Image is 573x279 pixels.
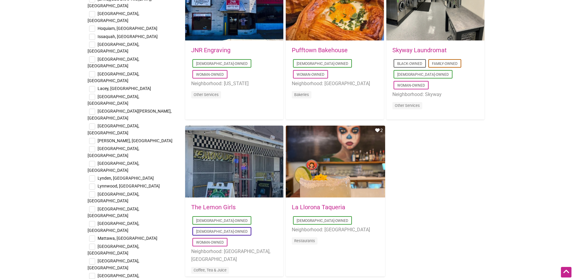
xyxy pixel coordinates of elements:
[194,92,219,97] a: Other Services
[88,94,139,106] span: [GEOGRAPHIC_DATA], [GEOGRAPHIC_DATA]
[392,91,478,98] li: Neighborhood: Skyway
[292,226,379,234] li: Neighborhood: [GEOGRAPHIC_DATA]
[292,80,378,88] li: Neighborhood: [GEOGRAPHIC_DATA]
[397,72,449,77] a: [DEMOGRAPHIC_DATA]-Owned
[88,258,139,270] span: [GEOGRAPHIC_DATA], [GEOGRAPHIC_DATA]
[88,221,139,232] span: [GEOGRAPHIC_DATA], [GEOGRAPHIC_DATA]
[88,207,139,218] span: [GEOGRAPHIC_DATA], [GEOGRAPHIC_DATA]
[88,42,139,53] span: [GEOGRAPHIC_DATA], [GEOGRAPHIC_DATA]
[194,268,227,272] a: Coffee, Tea & Juice
[561,267,571,277] div: Scroll Back to Top
[88,244,139,255] span: [GEOGRAPHIC_DATA], [GEOGRAPHIC_DATA]
[392,46,447,54] a: Skyway Laundromat
[88,192,139,203] span: [GEOGRAPHIC_DATA], [GEOGRAPHIC_DATA]
[98,138,172,143] span: [PERSON_NAME], [GEOGRAPHIC_DATA]
[88,123,139,135] span: [GEOGRAPHIC_DATA], [GEOGRAPHIC_DATA]
[98,26,157,31] span: Hoquiam, [GEOGRAPHIC_DATA]
[196,240,224,245] a: Woman-Owned
[397,62,422,66] a: Black-Owned
[395,103,420,108] a: Other Services
[196,72,224,77] a: Woman-Owned
[196,62,248,66] a: [DEMOGRAPHIC_DATA]-Owned
[294,239,315,243] a: Restaurants
[88,72,139,83] span: [GEOGRAPHIC_DATA], [GEOGRAPHIC_DATA]
[292,46,348,54] a: Pufftown Bakehouse
[98,86,151,91] span: Lacey, [GEOGRAPHIC_DATA]
[297,62,348,66] a: [DEMOGRAPHIC_DATA]-Owned
[191,248,277,263] li: Neighborhood: [GEOGRAPHIC_DATA], [GEOGRAPHIC_DATA]
[191,204,236,211] a: The Lemon Girls
[292,204,345,211] a: La Llorona Taqueria
[98,34,158,39] span: Issaquah, [GEOGRAPHIC_DATA]
[191,80,277,88] li: Neighborhood: [US_STATE]
[191,46,230,54] a: JNR Engraving
[88,146,139,158] span: [GEOGRAPHIC_DATA], [GEOGRAPHIC_DATA]
[88,57,139,68] span: [GEOGRAPHIC_DATA], [GEOGRAPHIC_DATA]
[294,92,309,97] a: Bakeries
[297,72,324,77] a: Woman-Owned
[297,219,348,223] a: [DEMOGRAPHIC_DATA]-Owned
[88,161,139,172] span: [GEOGRAPHIC_DATA], [GEOGRAPHIC_DATA]
[432,62,458,66] a: Family-Owned
[98,236,157,241] span: Mattawa, [GEOGRAPHIC_DATA]
[98,184,160,188] span: Lynnwood, [GEOGRAPHIC_DATA]
[88,11,139,23] span: [GEOGRAPHIC_DATA], [GEOGRAPHIC_DATA]
[397,83,425,88] a: Woman-Owned
[196,229,248,234] a: [DEMOGRAPHIC_DATA]-Owned
[196,219,248,223] a: [DEMOGRAPHIC_DATA]-Owned
[98,176,154,181] span: Lynden, [GEOGRAPHIC_DATA]
[88,109,172,120] span: [GEOGRAPHIC_DATA][PERSON_NAME], [GEOGRAPHIC_DATA]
